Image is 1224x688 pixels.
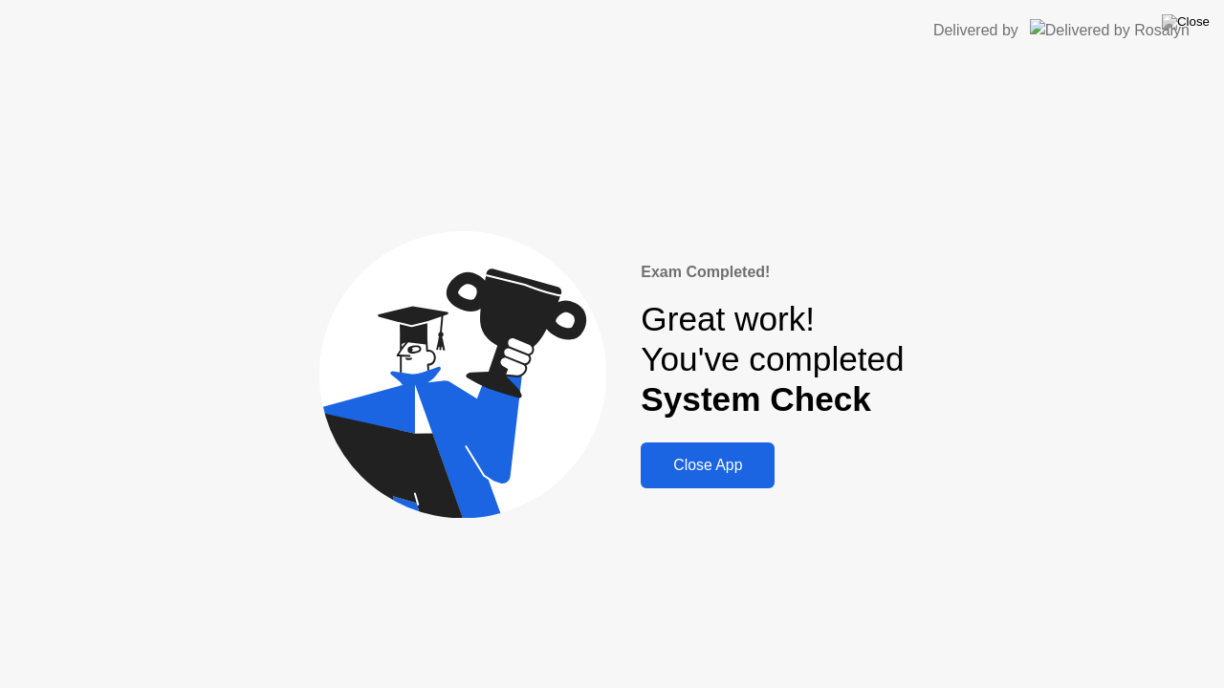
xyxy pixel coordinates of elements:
button: Close App [641,442,775,488]
img: Delivered by Rosalyn [1030,19,1190,41]
b: System Check [641,380,871,418]
img: Close [1162,14,1210,30]
div: Delivered by [933,19,1018,42]
div: Close App [646,457,769,474]
div: Great work! You've completed [641,299,904,420]
div: Exam Completed! [641,261,904,284]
